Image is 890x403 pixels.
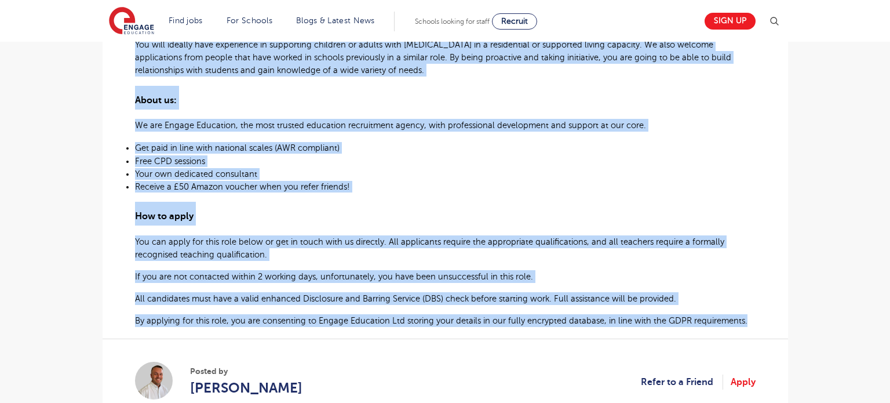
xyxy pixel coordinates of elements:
[731,375,756,390] a: Apply
[135,143,340,153] span: Get paid in line with national scales (AWR compliant)
[641,375,723,390] a: Refer to a Friend
[135,316,747,325] span: By applying for this role, you are consenting to Engage Education Ltd storing your details in our...
[296,16,375,25] a: Blogs & Latest News
[227,16,272,25] a: For Schools
[135,211,194,222] span: How to apply
[135,182,350,191] span: Receive a £50 Amazon voucher when you refer friends!
[135,95,177,106] span: About us:
[415,17,490,26] span: Schools looking for staff
[501,17,528,26] span: Recruit
[135,272,533,281] span: If you are not contacted within 2 working days, unfortunately, you have been unsuccessful in this...
[190,365,302,377] span: Posted by
[190,377,302,398] a: [PERSON_NAME]
[705,13,756,30] a: Sign up
[135,40,731,75] span: You will ideally have experience in supporting children or adults with [MEDICAL_DATA] in a reside...
[492,13,537,30] a: Recruit
[135,157,205,166] span: Free CPD sessions
[135,169,257,179] span: Your own dedicated consultant
[109,7,154,36] img: Engage Education
[135,121,646,130] span: We are Engage Education, the most trusted education recruitment agency, with professional develop...
[135,237,724,259] span: You can apply for this role below or get in touch with us directly. All applicants require the ap...
[135,294,676,303] span: All candidates must have a valid enhanced Disclosure and Barring Service (DBS) check before start...
[169,16,203,25] a: Find jobs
